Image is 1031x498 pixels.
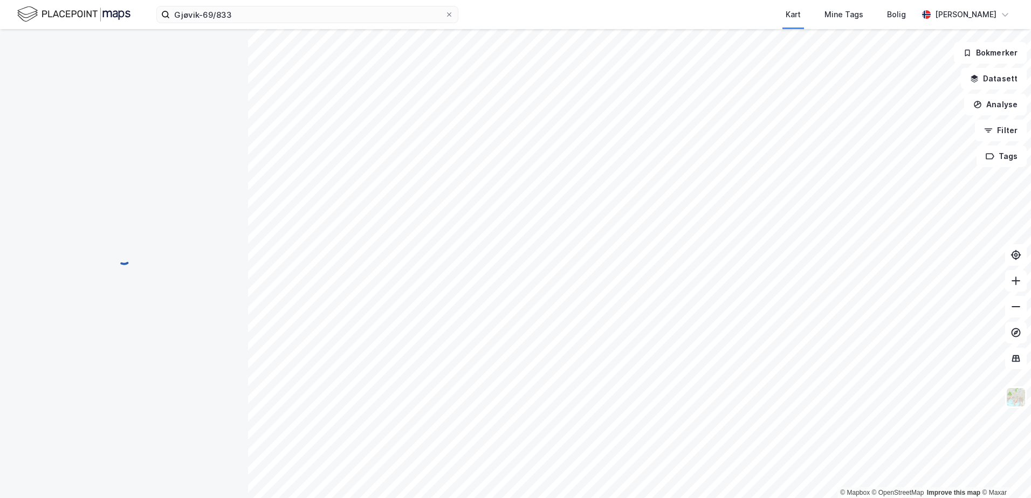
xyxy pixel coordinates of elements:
[887,8,906,21] div: Bolig
[961,68,1027,89] button: Datasett
[954,42,1027,64] button: Bokmerker
[115,248,133,266] img: spinner.a6d8c91a73a9ac5275cf975e30b51cfb.svg
[170,6,445,23] input: Søk på adresse, matrikkel, gårdeiere, leietakere eller personer
[786,8,801,21] div: Kart
[1006,387,1026,407] img: Z
[17,5,130,24] img: logo.f888ab2527a4732fd821a326f86c7f29.svg
[872,489,924,496] a: OpenStreetMap
[840,489,870,496] a: Mapbox
[975,120,1027,141] button: Filter
[977,446,1031,498] div: Kontrollprogram for chat
[935,8,996,21] div: [PERSON_NAME]
[964,94,1027,115] button: Analyse
[927,489,980,496] a: Improve this map
[977,146,1027,167] button: Tags
[977,446,1031,498] iframe: Chat Widget
[824,8,863,21] div: Mine Tags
